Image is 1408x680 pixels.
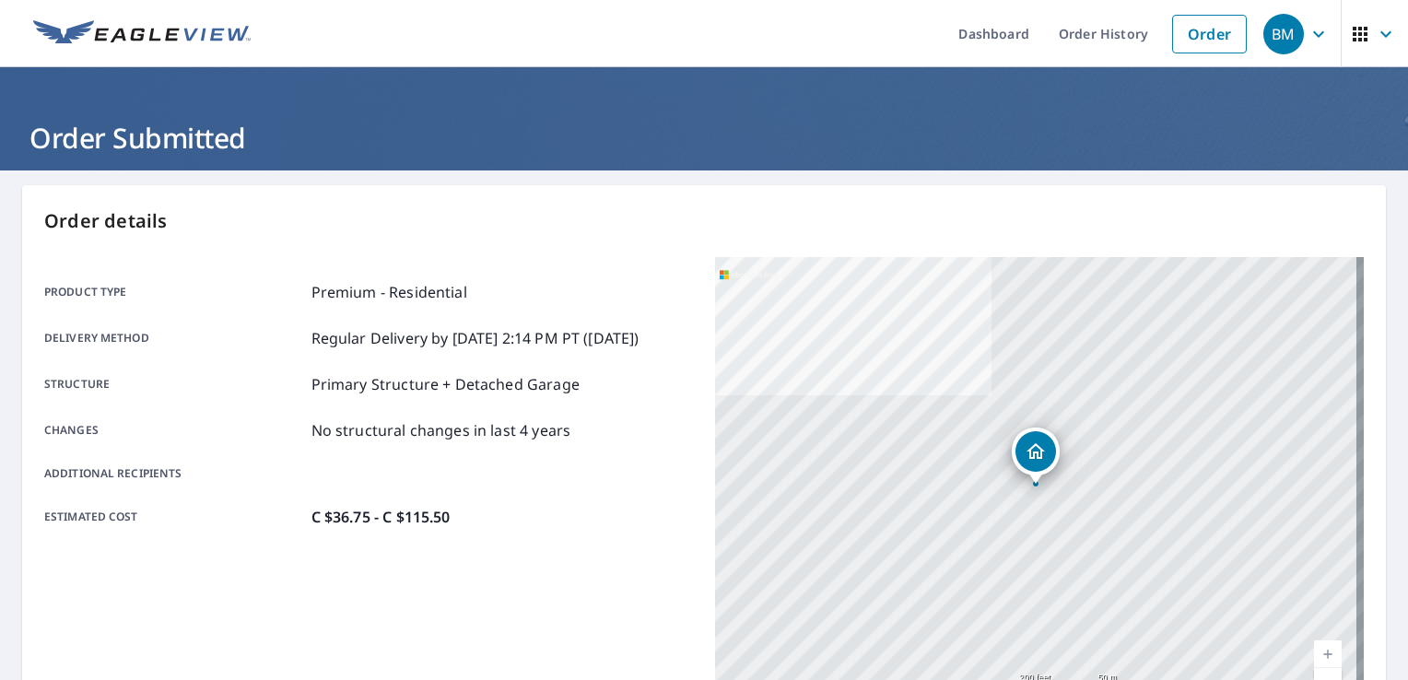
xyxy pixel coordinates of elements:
[33,20,251,48] img: EV Logo
[44,327,304,349] p: Delivery method
[311,373,580,395] p: Primary Structure + Detached Garage
[1314,640,1342,668] a: Current Level 17, Zoom In
[1012,428,1060,485] div: Dropped pin, building 1, Residential property, 25 MICHIGAN ST DEVON AB T9G1H7
[44,506,304,528] p: Estimated cost
[311,281,467,303] p: Premium - Residential
[1263,14,1304,54] div: BM
[311,327,639,349] p: Regular Delivery by [DATE] 2:14 PM PT ([DATE])
[44,419,304,441] p: Changes
[311,506,451,528] p: C $36.75 - C $115.50
[22,119,1386,157] h1: Order Submitted
[44,373,304,395] p: Structure
[311,419,571,441] p: No structural changes in last 4 years
[44,465,304,482] p: Additional recipients
[44,281,304,303] p: Product type
[1172,15,1247,53] a: Order
[44,207,1364,235] p: Order details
